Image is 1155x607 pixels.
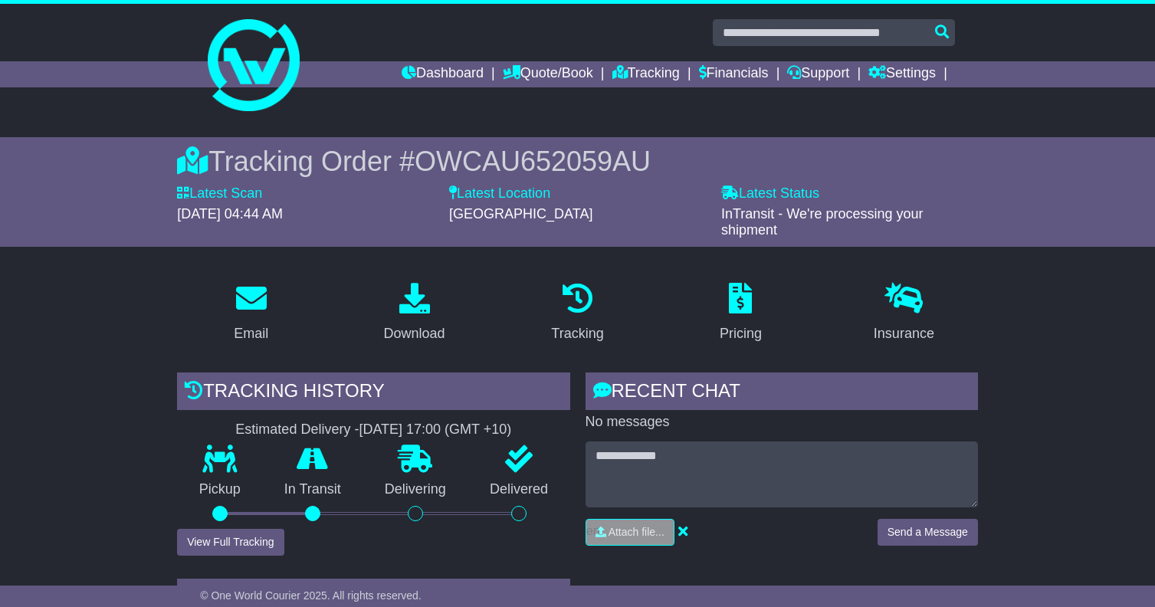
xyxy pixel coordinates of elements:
[374,277,455,349] a: Download
[177,481,262,498] p: Pickup
[699,61,769,87] a: Financials
[449,206,592,221] span: [GEOGRAPHIC_DATA]
[541,277,613,349] a: Tracking
[586,414,978,431] p: No messages
[363,481,468,498] p: Delivering
[468,481,569,498] p: Delivered
[710,277,772,349] a: Pricing
[224,277,278,349] a: Email
[864,277,944,349] a: Insurance
[177,206,283,221] span: [DATE] 04:44 AM
[868,61,936,87] a: Settings
[721,185,819,202] label: Latest Status
[612,61,680,87] a: Tracking
[586,372,978,414] div: RECENT CHAT
[177,372,569,414] div: Tracking history
[874,323,934,344] div: Insurance
[177,145,978,178] div: Tracking Order #
[262,481,363,498] p: In Transit
[177,422,569,438] div: Estimated Delivery -
[787,61,849,87] a: Support
[359,422,511,438] div: [DATE] 17:00 (GMT +10)
[384,323,445,344] div: Download
[234,323,268,344] div: Email
[721,206,924,238] span: InTransit - We're processing your shipment
[720,323,762,344] div: Pricing
[415,146,651,177] span: OWCAU652059AU
[177,185,262,202] label: Latest Scan
[177,529,284,556] button: View Full Tracking
[503,61,593,87] a: Quote/Book
[878,519,978,546] button: Send a Message
[551,323,603,344] div: Tracking
[200,589,422,602] span: © One World Courier 2025. All rights reserved.
[449,185,550,202] label: Latest Location
[402,61,484,87] a: Dashboard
